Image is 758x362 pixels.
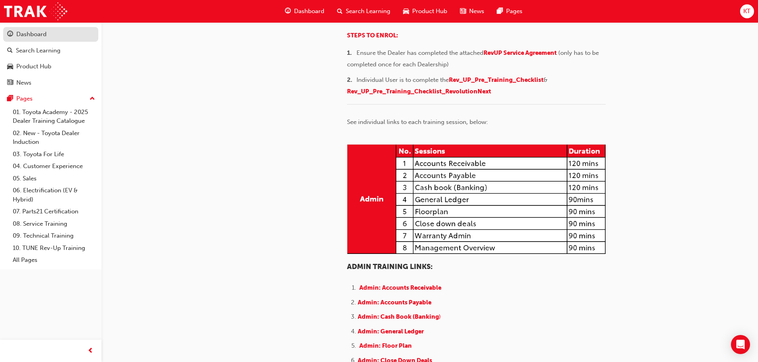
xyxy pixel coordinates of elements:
[279,3,331,19] a: guage-iconDashboard
[285,6,291,16] span: guage-icon
[3,91,98,106] button: Pages
[491,3,529,19] a: pages-iconPages
[347,76,357,83] span: 2. ​
[10,242,98,254] a: 10. TUNE Rev-Up Training
[740,4,754,18] button: KT
[7,63,13,70] span: car-icon
[412,7,447,16] span: Product Hub
[294,7,324,16] span: Dashboard
[10,218,98,230] a: 08. Service Training
[358,313,441,320] a: Admin: Cash Book (Banking)
[359,342,412,349] a: Admin: Floor Plan
[10,160,98,172] a: 04. Customer Experience
[88,346,94,356] span: prev-icon
[7,47,13,54] span: search-icon
[90,94,95,104] span: up-icon
[449,76,544,83] a: Rev_UP_Pre_Training_Checklist
[358,328,424,335] a: Admin: General Ledger
[358,313,439,320] span: Admin: Cash Book (Banking
[439,313,441,320] span: )
[10,230,98,242] a: 09. Technical Training
[10,172,98,185] a: 05. Sales
[16,78,31,87] div: News
[3,27,98,42] a: Dashboard
[469,7,484,16] span: News
[731,335,750,354] div: Open Intercom Messenger
[359,284,441,291] a: Admin: Accounts Receivable
[3,75,98,90] a: News
[347,88,491,95] a: Rev_UP_Pre_Training_Checklist_RevolutionNext
[7,95,13,103] span: pages-icon
[3,59,98,74] a: Product Hub
[331,3,397,19] a: search-iconSearch Learning
[347,32,398,39] a: STEPS TO ENROL:
[544,76,548,83] span: &
[358,299,431,306] a: Admin: Accounts Payable
[403,6,409,16] span: car-icon
[4,2,67,20] img: Trak
[483,49,557,56] a: RevUP Service Agreement
[7,31,13,38] span: guage-icon
[454,3,491,19] a: news-iconNews
[10,106,98,127] a: 01. Toyota Academy - 2025 Dealer Training Catalogue
[347,49,357,56] span: 1. ​
[3,25,98,91] button: DashboardSearch LearningProduct HubNews
[10,148,98,161] a: 03. Toyota For Life
[460,6,466,16] span: news-icon
[357,49,483,56] span: Ensure the Dealer has completed the attached
[346,7,390,16] span: Search Learning
[347,118,488,126] span: See individual links to each training session, below:
[10,127,98,148] a: 02. New - Toyota Dealer Induction
[10,254,98,266] a: All Pages
[3,43,98,58] a: Search Learning
[10,205,98,218] a: 07. Parts21 Certification
[357,76,449,83] span: Individual User is to complete the
[10,184,98,205] a: 06. Electrification (EV & Hybrid)
[397,3,454,19] a: car-iconProduct Hub
[743,7,750,16] span: KT
[497,6,503,16] span: pages-icon
[506,7,522,16] span: Pages
[7,79,13,87] span: news-icon
[16,94,33,103] div: Pages
[337,6,343,16] span: search-icon
[16,30,47,39] div: Dashboard
[16,62,51,71] div: Product Hub
[16,46,60,55] div: Search Learning
[347,262,433,271] span: ADMIN TRAINING LINKS:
